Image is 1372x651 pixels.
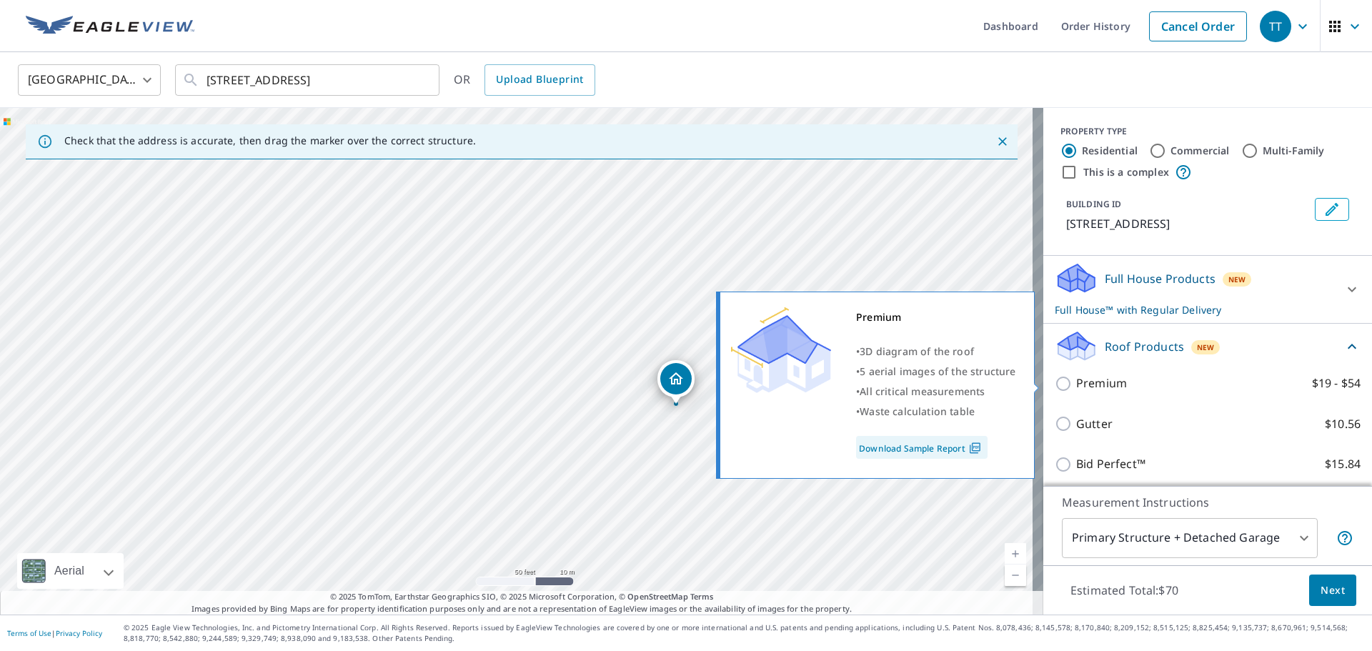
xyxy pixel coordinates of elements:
span: 3D diagram of the roof [860,344,974,358]
p: Estimated Total: $70 [1059,575,1190,606]
p: $19 - $54 [1312,374,1361,392]
span: All critical measurements [860,384,985,398]
p: Premium [1076,374,1127,392]
span: Upload Blueprint [496,71,583,89]
a: Upload Blueprint [484,64,595,96]
p: [STREET_ADDRESS] [1066,215,1309,232]
a: Cancel Order [1149,11,1247,41]
p: | [7,629,102,637]
a: Terms [690,591,714,602]
a: Current Level 19, Zoom Out [1005,565,1026,586]
img: Premium [731,307,831,393]
a: Terms of Use [7,628,51,638]
span: New [1197,342,1215,353]
span: Your report will include the primary structure and a detached garage if one exists. [1336,530,1353,547]
a: OpenStreetMap [627,591,687,602]
div: OR [454,64,595,96]
div: • [856,402,1016,422]
div: Dropped pin, building 1, Residential property, 44 BERKLEY PL NW CALGARY AB T3K1A7 [657,360,695,404]
div: Full House ProductsNewFull House™ with Regular Delivery [1055,262,1361,317]
button: Close [993,132,1012,151]
div: • [856,382,1016,402]
p: Measurement Instructions [1062,494,1353,511]
button: Edit building 1 [1315,198,1349,221]
p: Gutter [1076,415,1113,433]
p: Full House™ with Regular Delivery [1055,302,1335,317]
p: $10.56 [1325,415,1361,433]
span: 5 aerial images of the structure [860,364,1015,378]
div: PROPERTY TYPE [1060,125,1355,138]
span: Next [1321,582,1345,600]
div: Primary Structure + Detached Garage [1062,518,1318,558]
p: Full House Products [1105,270,1216,287]
label: Residential [1082,144,1138,158]
div: Aerial [17,553,124,589]
label: Multi-Family [1263,144,1325,158]
div: TT [1260,11,1291,42]
label: This is a complex [1083,165,1169,179]
a: Privacy Policy [56,628,102,638]
a: Current Level 19, Zoom In [1005,543,1026,565]
p: Check that the address is accurate, then drag the marker over the correct structure. [64,134,476,147]
div: Premium [856,307,1016,327]
span: Waste calculation table [860,404,975,418]
div: Aerial [50,553,89,589]
span: New [1228,274,1246,285]
p: BUILDING ID [1066,198,1121,210]
input: Search by address or latitude-longitude [207,60,410,100]
button: Next [1309,575,1356,607]
img: Pdf Icon [965,442,985,454]
img: EV Logo [26,16,194,37]
a: Download Sample Report [856,436,988,459]
div: • [856,342,1016,362]
p: © 2025 Eagle View Technologies, Inc. and Pictometry International Corp. All Rights Reserved. Repo... [124,622,1365,644]
div: • [856,362,1016,382]
p: $15.84 [1325,455,1361,473]
p: Bid Perfect™ [1076,455,1145,473]
p: Roof Products [1105,338,1184,355]
div: [GEOGRAPHIC_DATA] [18,60,161,100]
div: Roof ProductsNew [1055,329,1361,363]
span: © 2025 TomTom, Earthstar Geographics SIO, © 2025 Microsoft Corporation, © [330,591,714,603]
label: Commercial [1170,144,1230,158]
